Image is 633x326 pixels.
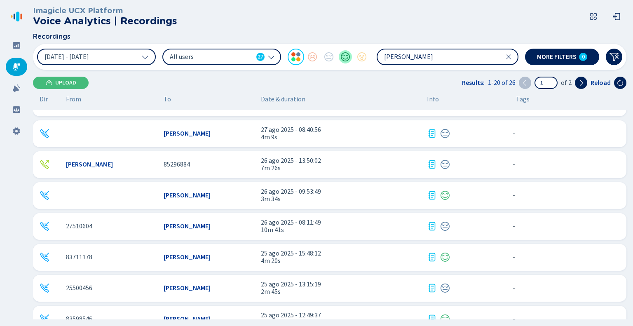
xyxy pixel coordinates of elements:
[12,84,21,92] svg: alarm-filled
[513,284,515,292] span: No tags assigned
[440,221,450,231] svg: icon-emoji-neutral
[261,96,420,103] span: Date & duration
[427,252,437,262] div: Transcription available
[45,54,89,60] span: [DATE] - [DATE]
[525,49,599,65] button: More filters0
[40,129,49,138] div: Incoming call
[440,314,450,324] div: Positive sentiment
[427,221,437,231] div: Transcription available
[427,283,437,293] svg: journal-text
[427,314,437,324] svg: journal-text
[66,96,81,103] span: From
[440,129,450,138] div: Neutral sentiment
[261,126,420,134] span: 27 ago 2025 - 08:40:56
[440,221,450,231] div: Neutral sentiment
[164,223,211,230] span: [PERSON_NAME]
[537,54,577,60] span: More filters
[40,283,49,293] svg: telephone-inbound
[164,315,211,323] span: [PERSON_NAME]
[40,221,49,231] svg: telephone-inbound
[164,284,211,292] span: [PERSON_NAME]
[40,283,49,293] div: Incoming call
[462,79,485,87] span: Results:
[40,96,48,103] span: Dir
[66,253,92,261] span: 83711178
[427,252,437,262] svg: journal-text
[505,54,512,60] svg: close
[612,12,621,21] svg: box-arrow-left
[561,79,572,87] span: of 2
[440,190,450,200] svg: icon-emoji-smile
[440,159,450,169] div: Neutral sentiment
[261,164,420,172] span: 7m 26s
[427,159,437,169] svg: journal-text
[55,80,76,86] span: Upload
[268,54,274,60] svg: chevron-down
[582,54,585,60] span: 0
[440,159,450,169] svg: icon-emoji-neutral
[40,159,49,169] svg: telephone-outbound
[261,188,420,195] span: 26 ago 2025 - 09:53:49
[377,49,518,64] input: Filter by words contained in transcription
[488,79,516,87] span: 1-20 of 26
[513,253,515,261] span: No tags assigned
[440,283,450,293] div: Neutral sentiment
[164,96,171,103] span: To
[614,77,626,89] button: Reload the current page
[606,49,622,65] button: Clear filters
[40,314,49,324] svg: telephone-inbound
[513,223,515,230] span: No tags assigned
[609,52,619,62] svg: funnel-disabled
[6,101,27,119] div: Groups
[427,96,439,103] span: Info
[261,288,420,296] span: 2m 45s
[591,79,611,87] span: Reload
[427,190,437,200] svg: journal-text
[142,54,148,60] svg: chevron-down
[6,122,27,140] div: Settings
[522,80,528,86] svg: chevron-left
[12,41,21,49] svg: dashboard-filled
[66,161,113,168] span: [PERSON_NAME]
[513,161,515,168] span: No tags assigned
[578,80,584,86] svg: chevron-right
[164,192,211,199] span: [PERSON_NAME]
[40,252,49,262] div: Incoming call
[261,257,420,265] span: 4m 20s
[427,190,437,200] div: Transcription available
[261,312,420,319] span: 25 ago 2025 - 12:49:37
[261,157,420,164] span: 26 ago 2025 - 13:50:02
[37,49,156,65] button: [DATE] - [DATE]
[33,6,177,15] h3: Imagicle UCX Platform
[617,80,624,86] svg: arrow-clockwise
[40,252,49,262] svg: telephone-inbound
[40,190,49,200] div: Incoming call
[440,252,450,262] div: Positive sentiment
[427,314,437,324] div: Transcription available
[66,223,92,230] span: 27510604
[12,63,21,71] svg: mic-fill
[440,190,450,200] div: Positive sentiment
[33,15,177,27] h2: Voice Analytics | Recordings
[261,195,420,203] span: 3m 34s
[164,161,190,168] span: 85296884
[427,221,437,231] svg: journal-text
[440,129,450,138] svg: icon-emoji-neutral
[46,80,52,86] svg: cloud-upload
[427,159,437,169] div: Transcription available
[40,314,49,324] div: Incoming call
[33,33,70,40] span: Recordings
[440,252,450,262] svg: icon-emoji-smile
[6,36,27,54] div: Dashboard
[6,58,27,76] div: Recordings
[513,130,515,137] span: No tags assigned
[261,134,420,141] span: 4m 9s
[40,159,49,169] div: Outgoing call
[440,314,450,324] svg: icon-emoji-smile
[261,219,420,226] span: 26 ago 2025 - 08:11:49
[513,315,515,323] span: No tags assigned
[164,253,211,261] span: [PERSON_NAME]
[575,77,587,89] button: Next page
[40,190,49,200] svg: telephone-inbound
[66,284,92,292] span: 25500456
